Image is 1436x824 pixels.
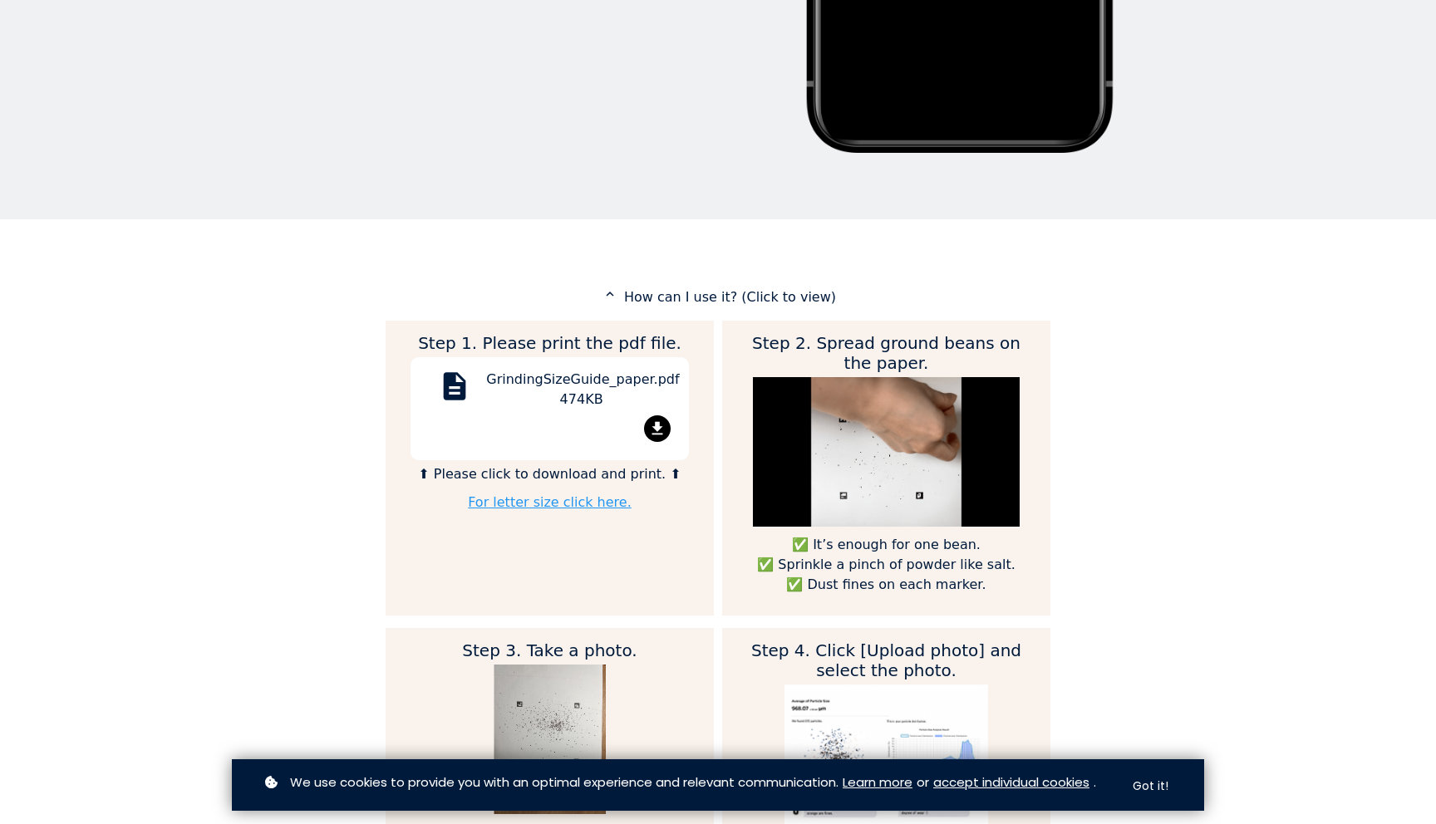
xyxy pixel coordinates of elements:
[843,772,912,792] a: Learn more
[486,370,676,415] div: GrindingSizeGuide_paper.pdf 474KB
[747,535,1025,595] p: ✅ It’s enough for one bean. ✅ Sprinkle a pinch of powder like salt. ✅ Dust fines on each marker.
[753,377,1020,527] img: guide
[1118,770,1183,802] button: Got it!
[411,640,689,660] h2: Step 3. Take a photo.
[933,772,1089,792] a: accept individual cookies
[747,640,1025,680] h2: Step 4. Click [Upload photo] and select the photo.
[411,464,689,484] p: ⬆ Please click to download and print. ⬆
[435,370,475,410] mat-icon: description
[411,333,689,353] h2: Step 1. Please print the pdf file.
[494,665,606,814] img: guide
[290,772,838,792] span: We use cookies to provide you with an optimal experience and relevant communication.
[600,287,620,302] mat-icon: expand_less
[747,333,1025,373] h2: Step 2. Spread ground beans on the paper.
[261,772,1109,792] p: or .
[386,287,1050,307] p: How can I use it? (Click to view)
[468,494,632,510] a: For letter size click here.
[644,415,671,442] mat-icon: file_download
